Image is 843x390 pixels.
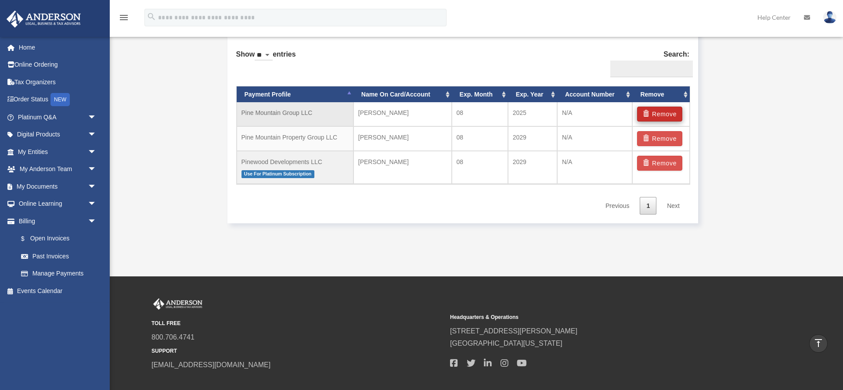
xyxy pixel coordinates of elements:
[607,48,689,77] label: Search:
[508,151,557,184] td: 2029
[353,126,452,151] td: [PERSON_NAME]
[508,102,557,126] td: 2025
[823,11,836,24] img: User Pic
[4,11,83,28] img: Anderson Advisors Platinum Portal
[12,265,105,283] a: Manage Payments
[557,151,632,184] td: N/A
[452,102,508,126] td: 08
[557,126,632,151] td: N/A
[452,151,508,184] td: 08
[88,178,105,196] span: arrow_drop_down
[88,126,105,144] span: arrow_drop_down
[237,86,353,103] th: Payment Profile: activate to sort column descending
[632,86,690,103] th: Remove: activate to sort column ascending
[6,108,110,126] a: Platinum Q&Aarrow_drop_down
[88,143,105,161] span: arrow_drop_down
[452,126,508,151] td: 08
[236,48,296,69] label: Show entries
[26,233,30,244] span: $
[237,102,353,126] td: Pine Mountain Group LLC
[50,93,70,106] div: NEW
[119,15,129,23] a: menu
[147,12,156,21] i: search
[237,151,353,184] td: Pinewood Developments LLC
[452,86,508,103] th: Exp. Month: activate to sort column ascending
[6,39,110,56] a: Home
[640,197,656,215] a: 1
[6,161,110,178] a: My Anderson Teamarrow_drop_down
[6,91,110,109] a: Order StatusNEW
[353,86,452,103] th: Name On Card/Account: activate to sort column ascending
[241,170,314,178] span: Use For Platinum Subscription
[813,338,824,348] i: vertical_align_top
[6,212,110,230] a: Billingarrow_drop_down
[450,313,742,322] small: Headquarters & Operations
[88,195,105,213] span: arrow_drop_down
[610,61,693,77] input: Search:
[151,319,444,328] small: TOLL FREE
[119,12,129,23] i: menu
[237,126,353,151] td: Pine Mountain Property Group LLC
[6,195,110,213] a: Online Learningarrow_drop_down
[6,73,110,91] a: Tax Organizers
[557,86,632,103] th: Account Number: activate to sort column ascending
[508,126,557,151] td: 2029
[88,108,105,126] span: arrow_drop_down
[151,347,444,356] small: SUPPORT
[12,247,110,265] a: Past Invoices
[151,333,195,341] a: 800.706.4741
[6,56,110,74] a: Online Ordering
[6,178,110,195] a: My Documentsarrow_drop_down
[809,334,828,353] a: vertical_align_top
[255,50,273,61] select: Showentries
[637,131,682,146] button: Remove
[6,143,110,161] a: My Entitiesarrow_drop_down
[353,102,452,126] td: [PERSON_NAME]
[637,107,682,122] button: Remove
[450,340,562,347] a: [GEOGRAPHIC_DATA][US_STATE]
[599,197,636,215] a: Previous
[6,126,110,143] a: Digital Productsarrow_drop_down
[151,361,270,369] a: [EMAIL_ADDRESS][DOMAIN_NAME]
[88,212,105,230] span: arrow_drop_down
[508,86,557,103] th: Exp. Year: activate to sort column ascending
[637,156,682,171] button: Remove
[6,282,110,300] a: Events Calendar
[660,197,686,215] a: Next
[557,102,632,126] td: N/A
[450,327,577,335] a: [STREET_ADDRESS][PERSON_NAME]
[88,161,105,179] span: arrow_drop_down
[151,298,204,310] img: Anderson Advisors Platinum Portal
[12,230,110,248] a: $Open Invoices
[353,151,452,184] td: [PERSON_NAME]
